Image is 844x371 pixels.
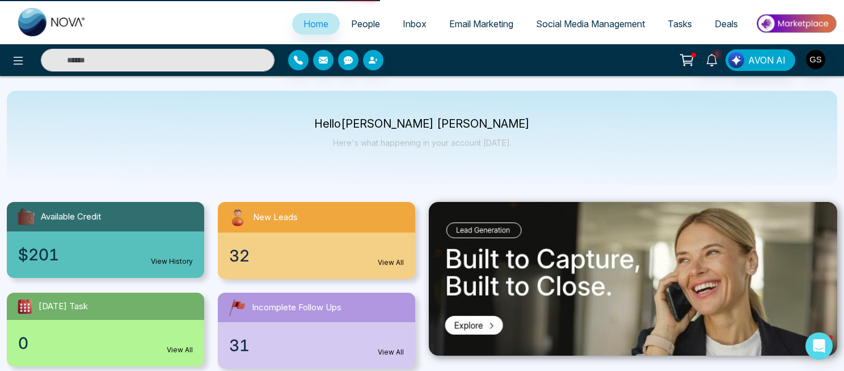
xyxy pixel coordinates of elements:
img: newLeads.svg [227,206,248,228]
span: Tasks [668,18,692,29]
a: Tasks [656,13,703,35]
img: . [429,202,837,356]
img: Market-place.gif [755,11,837,36]
img: followUps.svg [227,297,247,318]
a: Email Marketing [438,13,525,35]
span: AVON AI [748,53,786,67]
p: Hello [PERSON_NAME] [PERSON_NAME] [314,119,530,129]
img: User Avatar [806,50,825,69]
span: 31 [229,334,250,357]
img: Lead Flow [728,52,744,68]
span: Deals [715,18,738,29]
button: AVON AI [725,49,795,71]
span: 32 [229,244,250,268]
span: Email Marketing [449,18,513,29]
a: 5 [698,49,725,69]
a: Inbox [391,13,438,35]
a: Incomplete Follow Ups31View All [211,293,422,369]
p: Here's what happening in your account [DATE]. [314,138,530,147]
span: 0 [18,331,28,355]
a: View All [378,347,404,357]
span: Home [303,18,328,29]
span: Available Credit [41,210,101,224]
div: Open Intercom Messenger [805,332,833,360]
a: Social Media Management [525,13,656,35]
img: todayTask.svg [16,297,34,315]
a: Home [292,13,340,35]
span: Incomplete Follow Ups [252,301,341,314]
span: New Leads [253,211,298,224]
a: View All [378,258,404,268]
a: View All [167,345,193,355]
span: $201 [18,243,59,267]
span: People [351,18,380,29]
span: Social Media Management [536,18,645,29]
a: New Leads32View All [211,202,422,279]
a: Deals [703,13,749,35]
img: availableCredit.svg [16,206,36,227]
a: People [340,13,391,35]
span: [DATE] Task [39,300,88,313]
a: View History [151,256,193,267]
img: Nova CRM Logo [18,8,86,36]
span: 5 [712,49,722,60]
span: Inbox [403,18,427,29]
